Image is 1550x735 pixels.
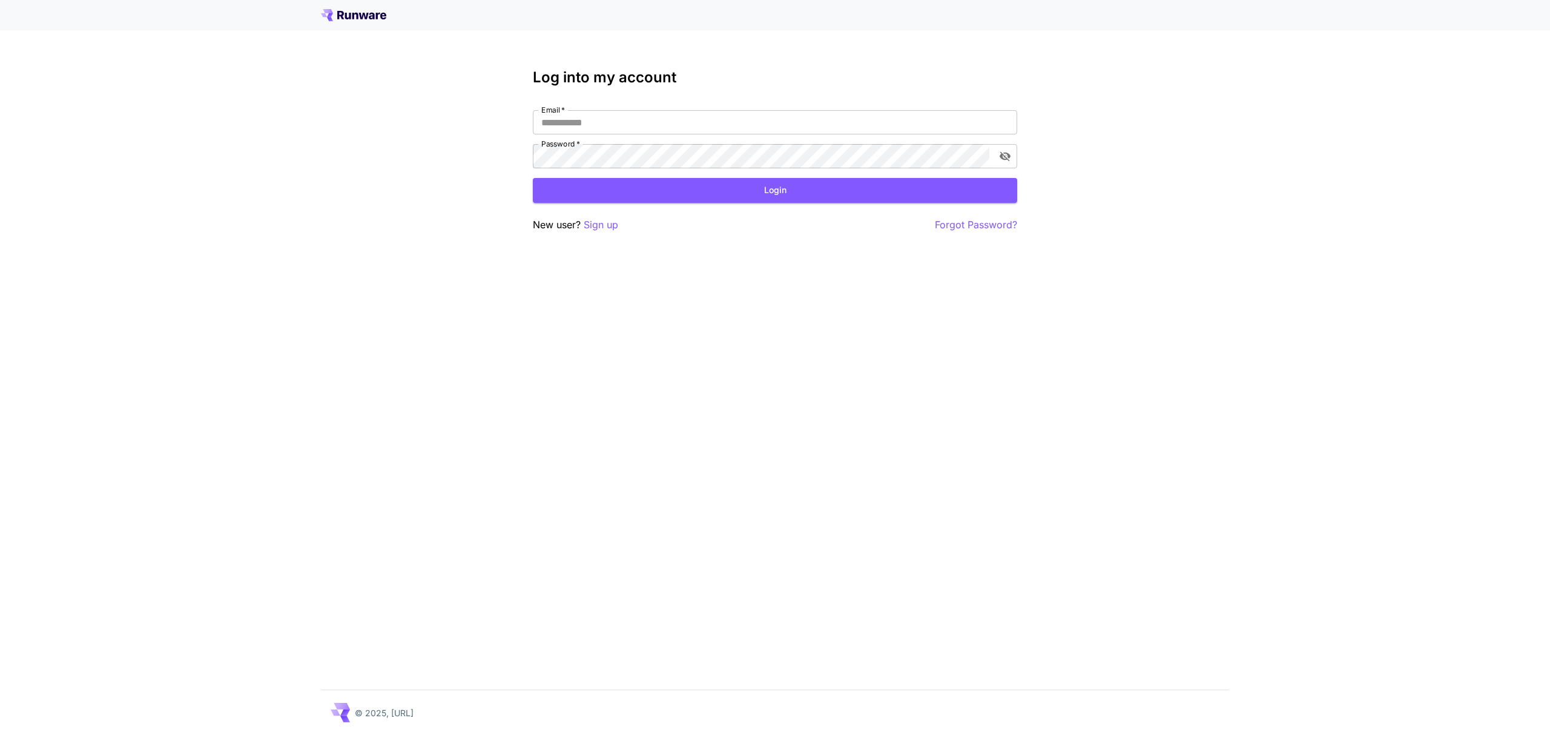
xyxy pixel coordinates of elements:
[355,707,414,719] p: © 2025, [URL]
[541,139,580,149] label: Password
[533,69,1017,86] h3: Log into my account
[935,217,1017,232] button: Forgot Password?
[994,145,1016,167] button: toggle password visibility
[533,217,618,232] p: New user?
[533,178,1017,203] button: Login
[584,217,618,232] button: Sign up
[541,105,565,115] label: Email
